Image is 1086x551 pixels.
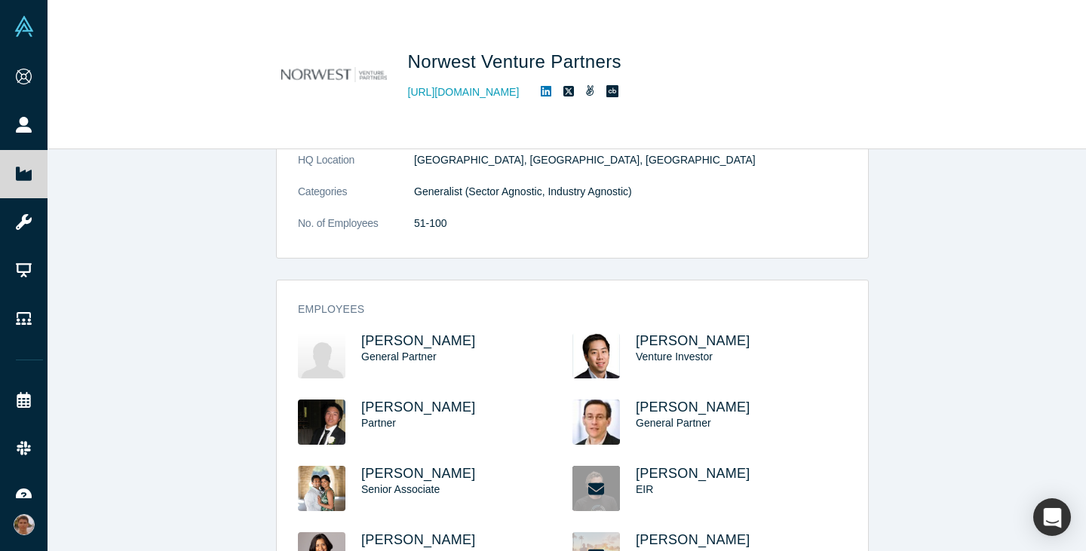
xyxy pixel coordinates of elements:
[414,216,847,231] dd: 51-100
[572,333,620,378] img: Conrad Shang's Profile Image
[361,483,440,495] span: Senior Associate
[298,216,414,247] dt: No. of Employees
[636,466,750,481] a: [PERSON_NAME]
[298,152,414,184] dt: HQ Location
[636,417,711,429] span: General Partner
[298,302,826,317] h3: Employees
[361,532,476,547] a: [PERSON_NAME]
[14,16,35,37] img: Alchemist Vault Logo
[298,333,345,378] img: Bob Abbott's Profile Image
[361,466,476,481] a: [PERSON_NAME]
[636,483,653,495] span: EIR
[14,514,35,535] img: Mikhail Baklanov's Account
[361,399,476,415] a: [PERSON_NAME]
[636,532,750,547] a: [PERSON_NAME]
[298,184,414,216] dt: Categories
[414,152,847,168] dd: [GEOGRAPHIC_DATA], [GEOGRAPHIC_DATA], [GEOGRAPHIC_DATA]
[408,51,627,72] span: Norwest Venture Partners
[361,333,476,348] a: [PERSON_NAME]
[298,399,345,445] img: Edward Yip's Profile Image
[636,350,713,363] span: Venture Investor
[636,333,750,348] a: [PERSON_NAME]
[414,185,632,197] span: Generalist (Sector Agnostic, Industry Agnostic)
[361,417,396,429] span: Partner
[572,399,620,445] img: Matt Howard's Profile Image
[636,399,750,415] a: [PERSON_NAME]
[408,84,520,100] a: [URL][DOMAIN_NAME]
[298,466,345,511] img: Amit Garg's Profile Image
[281,22,387,127] img: Norwest Venture Partners's Logo
[361,350,437,363] span: General Partner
